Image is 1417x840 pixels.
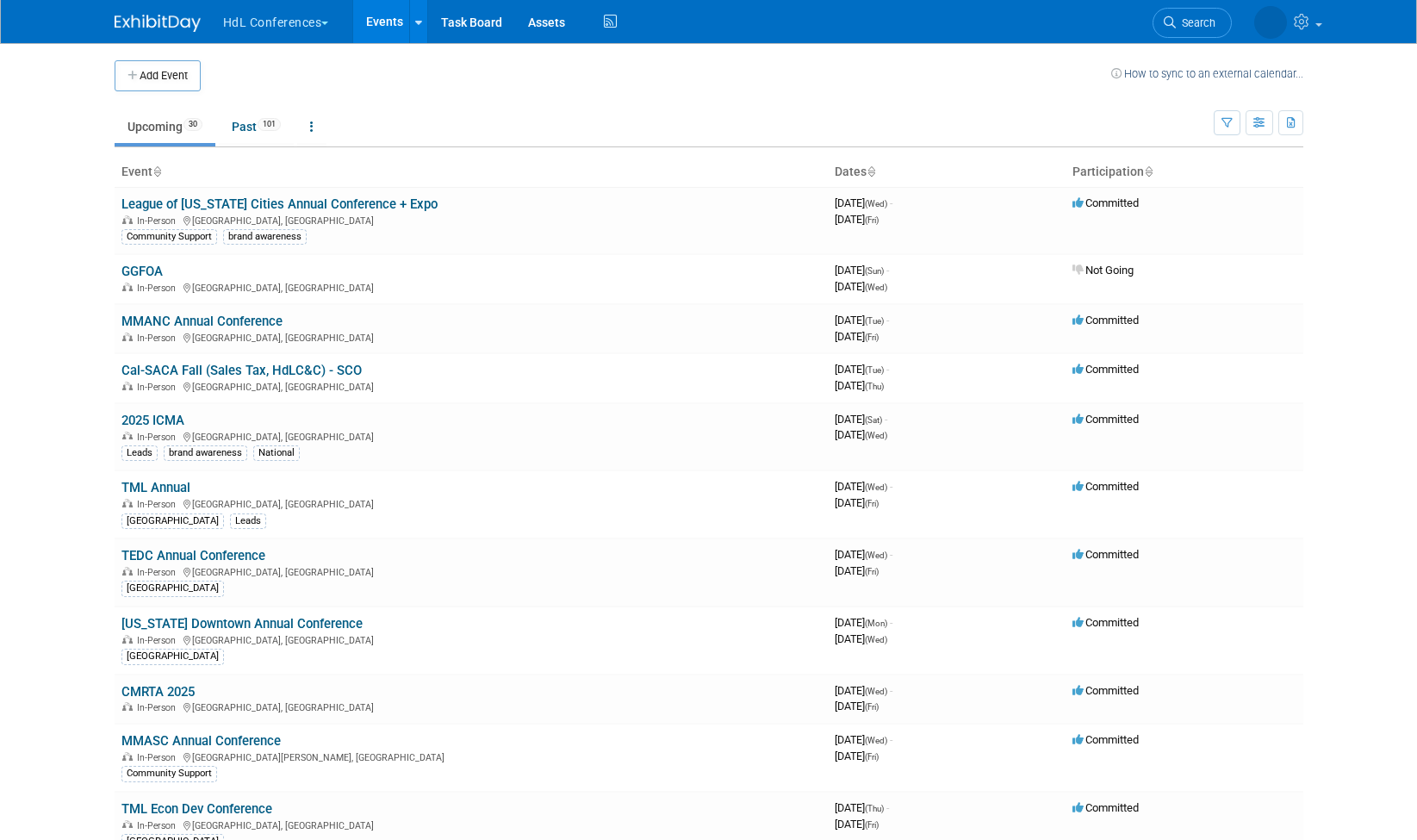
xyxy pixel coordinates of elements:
[164,445,247,461] div: brand awareness
[886,801,889,814] span: -
[115,60,201,91] button: Add Event
[886,363,889,376] span: -
[865,215,879,225] span: (Fri)
[1210,9,1287,28] img: Polly Tracy
[865,804,884,813] span: (Thu)
[121,684,195,700] a: CMRTA 2025
[835,330,879,343] span: [DATE]
[865,551,887,560] span: (Wed)
[835,684,892,697] span: [DATE]
[258,118,281,131] span: 101
[890,196,892,209] span: -
[865,283,887,292] span: (Wed)
[835,801,889,814] span: [DATE]
[835,496,879,509] span: [DATE]
[122,382,133,390] img: In-Person Event
[865,365,884,375] span: (Tue)
[835,818,879,831] span: [DATE]
[137,820,181,831] span: In-Person
[121,496,821,510] div: [GEOGRAPHIC_DATA], [GEOGRAPHIC_DATA]
[865,687,887,696] span: (Wed)
[137,215,181,227] span: In-Person
[121,314,283,329] a: MMANC Annual Conference
[890,733,892,746] span: -
[1072,196,1139,209] span: Committed
[121,649,224,664] div: [GEOGRAPHIC_DATA]
[835,480,892,493] span: [DATE]
[835,700,879,712] span: [DATE]
[865,499,879,508] span: (Fri)
[890,480,892,493] span: -
[835,632,887,645] span: [DATE]
[122,333,133,341] img: In-Person Event
[122,820,133,829] img: In-Person Event
[835,379,884,392] span: [DATE]
[253,445,300,461] div: National
[121,750,821,763] div: [GEOGRAPHIC_DATA][PERSON_NAME], [GEOGRAPHIC_DATA]
[122,215,133,224] img: In-Person Event
[115,158,828,187] th: Event
[835,733,892,746] span: [DATE]
[121,330,821,344] div: [GEOGRAPHIC_DATA], [GEOGRAPHIC_DATA]
[865,266,884,276] span: (Sun)
[835,548,892,561] span: [DATE]
[122,283,133,291] img: In-Person Event
[121,513,224,529] div: [GEOGRAPHIC_DATA]
[121,581,224,596] div: [GEOGRAPHIC_DATA]
[835,428,887,441] span: [DATE]
[122,635,133,644] img: In-Person Event
[865,382,884,391] span: (Thu)
[137,432,181,443] span: In-Person
[865,333,879,342] span: (Fri)
[121,229,217,245] div: Community Support
[890,616,892,629] span: -
[1072,363,1139,376] span: Committed
[1072,684,1139,697] span: Committed
[137,382,181,393] span: In-Person
[886,314,889,327] span: -
[1072,801,1139,814] span: Committed
[121,548,265,563] a: TEDC Annual Conference
[137,567,181,578] span: In-Person
[885,413,887,426] span: -
[865,619,887,628] span: (Mon)
[1144,165,1153,178] a: Sort by Participation Type
[122,432,133,440] img: In-Person Event
[835,264,889,277] span: [DATE]
[121,818,821,831] div: [GEOGRAPHIC_DATA], [GEOGRAPHIC_DATA]
[865,415,882,425] span: (Sat)
[121,700,821,713] div: [GEOGRAPHIC_DATA], [GEOGRAPHIC_DATA]
[865,752,879,762] span: (Fri)
[115,15,201,32] img: ExhibitDay
[865,567,879,576] span: (Fri)
[835,314,889,327] span: [DATE]
[1109,8,1188,38] a: Search
[137,283,181,294] span: In-Person
[183,118,202,131] span: 30
[835,750,879,762] span: [DATE]
[122,499,133,507] img: In-Person Event
[219,110,294,143] a: Past101
[835,213,879,226] span: [DATE]
[865,316,884,326] span: (Tue)
[1111,67,1303,80] a: How to sync to an external calendar...
[1072,264,1134,277] span: Not Going
[865,199,887,208] span: (Wed)
[828,158,1066,187] th: Dates
[121,801,272,817] a: TML Econ Dev Conference
[121,445,158,461] div: Leads
[835,616,892,629] span: [DATE]
[121,766,217,781] div: Community Support
[1066,158,1303,187] th: Participation
[115,110,215,143] a: Upcoming30
[137,752,181,763] span: In-Person
[137,333,181,344] span: In-Person
[121,733,281,749] a: MMASC Annual Conference
[121,429,821,443] div: [GEOGRAPHIC_DATA], [GEOGRAPHIC_DATA]
[835,196,892,209] span: [DATE]
[1072,548,1139,561] span: Committed
[835,363,889,376] span: [DATE]
[865,431,887,440] span: (Wed)
[835,564,879,577] span: [DATE]
[1132,16,1172,29] span: Search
